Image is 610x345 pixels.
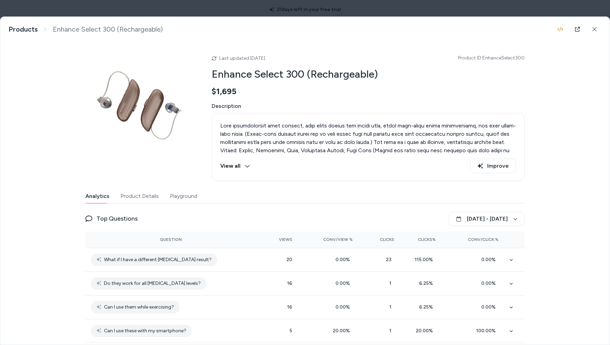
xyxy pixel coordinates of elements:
[323,237,353,242] span: Conv/View %
[287,304,292,310] span: 16
[104,279,201,288] span: Do they work for all [MEDICAL_DATA] levels?
[389,304,394,310] span: 1
[389,280,394,286] span: 1
[447,234,498,245] button: Conv/Click %
[160,234,182,245] button: Question
[220,159,250,173] button: View all
[476,328,498,334] span: 100.00 %
[336,304,353,310] span: 0.00 %
[104,303,174,311] span: Can I use them while exercising?
[104,327,186,335] span: Can I use these with my smartphone?
[336,257,353,263] span: 0.00 %
[286,257,292,263] span: 20
[170,189,197,203] button: Playground
[481,304,498,310] span: 0.00 %
[470,159,516,173] button: Improve
[364,234,394,245] button: Clicks
[212,86,236,97] span: $1,695
[85,189,109,203] button: Analytics
[303,234,353,245] button: Conv/View %
[418,237,436,242] span: Clicks%
[290,328,292,334] span: 5
[53,25,163,34] span: Enhance Select 300 (Rechargeable)
[160,237,182,242] span: Question
[386,257,394,263] span: 23
[389,328,394,334] span: 1
[336,280,353,286] span: 0.00 %
[219,55,265,61] span: Last updated [DATE]
[85,50,195,160] img: sku_es300_bronze.jpg
[212,102,525,110] span: Description
[380,237,394,242] span: Clicks
[96,214,138,223] span: Top Questions
[481,257,498,263] span: 0.00 %
[9,25,38,34] a: Products
[405,234,436,245] button: Clicks%
[449,212,525,226] button: [DATE] - [DATE]
[458,55,525,62] span: Product ID: EnhanceSelect300
[262,234,292,245] button: Views
[419,304,436,310] span: 6.25 %
[481,280,498,286] span: 0.00 %
[287,280,292,286] span: 16
[120,189,159,203] button: Product Details
[419,280,436,286] span: 6.25 %
[415,257,436,263] span: 115.00 %
[279,237,292,242] span: Views
[468,237,498,242] span: Conv/Click %
[104,256,212,264] span: What if I have a different [MEDICAL_DATA] result?
[416,328,436,334] span: 20.00 %
[9,25,163,34] nav: breadcrumb
[333,328,353,334] span: 20.00 %
[212,68,525,81] h2: Enhance Select 300 (Rechargeable)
